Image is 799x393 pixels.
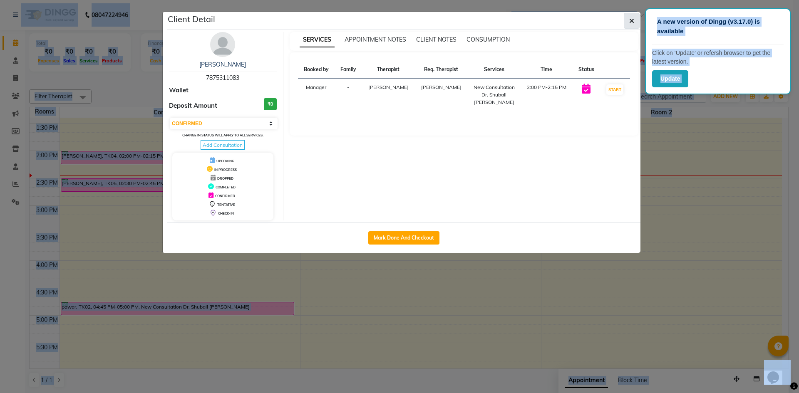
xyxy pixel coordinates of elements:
span: TENTATIVE [217,203,235,207]
span: CLIENT NOTES [416,36,457,43]
button: Mark Done And Checkout [368,231,439,245]
span: APPOINTMENT NOTES [345,36,406,43]
a: [PERSON_NAME] [199,61,246,68]
th: Services [468,61,520,79]
p: Click on ‘Update’ or refersh browser to get the latest version. [652,49,784,66]
button: START [606,84,623,95]
small: Change in status will apply to all services. [182,133,263,137]
span: SERVICES [300,32,335,47]
span: DROPPED [217,176,233,180]
th: Req. Therapist [415,61,468,79]
p: A new version of Dingg (v3.17.0) is available [657,17,779,36]
th: Time [521,61,573,79]
span: Wallet [169,86,189,95]
div: New Consultation Dr. Shubali [PERSON_NAME] [473,84,515,106]
span: 7875311083 [206,74,239,82]
button: Update [652,70,688,87]
h5: Client Detail [168,13,215,25]
th: Booked by [298,61,335,79]
span: UPCOMING [216,159,234,163]
span: Deposit Amount [169,101,217,111]
h3: ₹0 [264,98,277,110]
span: Add Consultation [201,140,245,150]
td: 2:00 PM-2:15 PM [521,79,573,111]
img: avatar [210,32,235,57]
span: COMPLETED [216,185,236,189]
span: CONSUMPTION [466,36,510,43]
td: Manager [298,79,335,111]
span: [PERSON_NAME] [421,84,462,90]
iframe: chat widget [764,360,791,385]
th: Family [335,61,362,79]
td: - [335,79,362,111]
span: CONFIRMED [215,194,235,198]
span: [PERSON_NAME] [368,84,409,90]
span: CHECK-IN [218,211,234,215]
span: IN PROGRESS [214,168,237,172]
th: Therapist [362,61,414,79]
th: Status [573,61,600,79]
